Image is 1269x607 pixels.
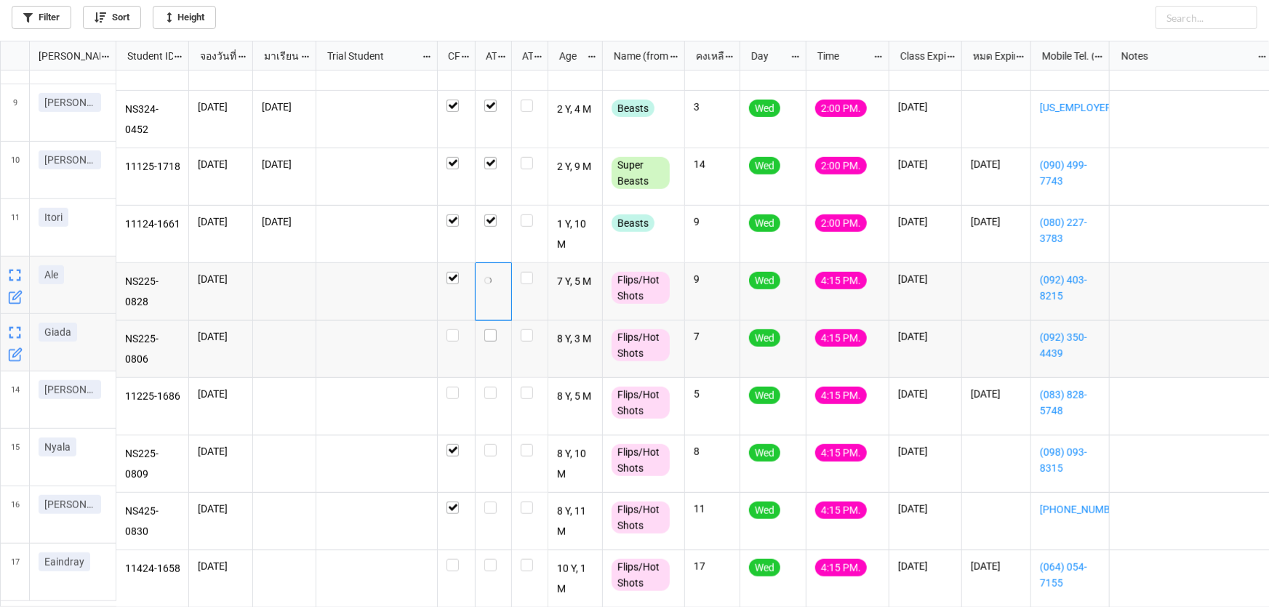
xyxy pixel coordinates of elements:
div: Wed [749,214,780,232]
p: 14 [694,157,731,172]
p: 10 Y, 1 M [557,559,594,598]
div: Student ID (from [PERSON_NAME] Name) [119,48,173,64]
p: [DATE] [198,559,244,574]
div: Wed [749,444,780,462]
a: (092) 350-4439 [1040,329,1100,361]
p: NS324-0452 [125,100,180,139]
p: 7 [694,329,731,344]
p: 11125-1718 [125,157,180,177]
p: 8 Y, 5 M [557,387,594,407]
div: Name (from Class) [605,48,669,64]
a: Filter [12,6,71,29]
div: Flips/Hot Shots [612,444,670,476]
div: มาเรียน [255,48,301,64]
p: [PERSON_NAME] [44,382,95,397]
p: Nyala [44,440,71,454]
p: [PERSON_NAME] [44,497,95,512]
div: Class Expiration [892,48,946,64]
p: 2 Y, 9 M [557,157,594,177]
p: [DATE] [198,387,244,401]
div: ATT [477,48,497,64]
div: Beasts [612,100,654,117]
a: (092) 403-8215 [1040,272,1100,304]
span: 11 [11,199,20,256]
a: (083) 828-5748 [1040,387,1100,419]
p: 11225-1686 [125,387,180,407]
p: NS225-0828 [125,272,180,311]
div: 4:15 PM. [815,559,867,576]
a: Sort [83,6,141,29]
p: 7 Y, 5 M [557,272,594,292]
p: [DATE] [898,214,953,229]
p: Eaindray [44,555,84,569]
p: 11424-1658 [125,559,180,579]
div: 4:15 PM. [815,502,867,519]
p: Giada [44,325,71,339]
div: Age [551,48,588,64]
div: Wed [749,100,780,117]
a: (064) 054-7155 [1040,559,1100,591]
div: 4:15 PM. [815,272,867,289]
p: 17 [694,559,731,574]
p: [DATE] [198,214,244,229]
div: Flips/Hot Shots [612,387,670,419]
p: 8 [694,444,731,459]
a: [US_EMPLOYER_IDENTIFICATION_NUMBER] [1040,100,1100,116]
div: 2:00 PM. [815,100,867,117]
p: 1 Y, 10 M [557,214,594,254]
a: (080) 227-3783 [1040,214,1100,246]
p: [DATE] [971,559,1022,574]
div: หมด Expired date (from [PERSON_NAME] Name) [964,48,1015,64]
p: [DATE] [971,387,1022,401]
div: Wed [749,157,780,174]
p: [DATE] [262,100,307,114]
span: 14 [11,371,20,428]
p: [PERSON_NAME] [44,153,95,167]
p: [DATE] [971,214,1022,229]
div: grid [1,41,116,71]
a: Height [153,6,216,29]
div: ATK [513,48,534,64]
p: Ale [44,268,58,282]
div: CF [439,48,460,64]
p: [PERSON_NAME] [44,95,95,110]
p: [DATE] [898,444,953,459]
p: [DATE] [898,272,953,286]
div: คงเหลือ (from Nick Name) [687,48,725,64]
p: Itori [44,210,63,225]
p: [DATE] [198,100,244,114]
div: Wed [749,329,780,347]
div: [PERSON_NAME] Name [30,48,100,64]
span: 17 [11,544,20,600]
div: Super Beasts [612,157,670,189]
p: 9 [694,214,731,229]
p: [DATE] [198,502,244,516]
p: [DATE] [898,329,953,344]
div: Beasts [612,214,654,232]
div: 4:15 PM. [815,387,867,404]
div: Flips/Hot Shots [612,559,670,591]
p: [DATE] [262,214,307,229]
p: NS225-0806 [125,329,180,369]
div: 2:00 PM. [815,214,867,232]
span: 15 [11,429,20,486]
div: 4:15 PM. [815,329,867,347]
span: 10 [11,142,20,198]
p: [DATE] [198,157,244,172]
p: [DATE] [198,272,244,286]
div: Wed [749,272,780,289]
div: Flips/Hot Shots [612,329,670,361]
p: [DATE] [898,559,953,574]
p: 2 Y, 4 M [557,100,594,120]
div: Mobile Tel. (from Nick Name) [1033,48,1094,64]
div: Wed [749,559,780,576]
p: [DATE] [898,157,953,172]
a: [PHONE_NUMBER] [1040,502,1100,518]
p: [DATE] [198,329,244,344]
p: [DATE] [198,444,244,459]
span: 9 [13,84,17,141]
p: 8 Y, 11 M [557,502,594,541]
div: Day [742,48,790,64]
p: NS425-0830 [125,502,180,541]
p: 8 Y, 3 M [557,329,594,350]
